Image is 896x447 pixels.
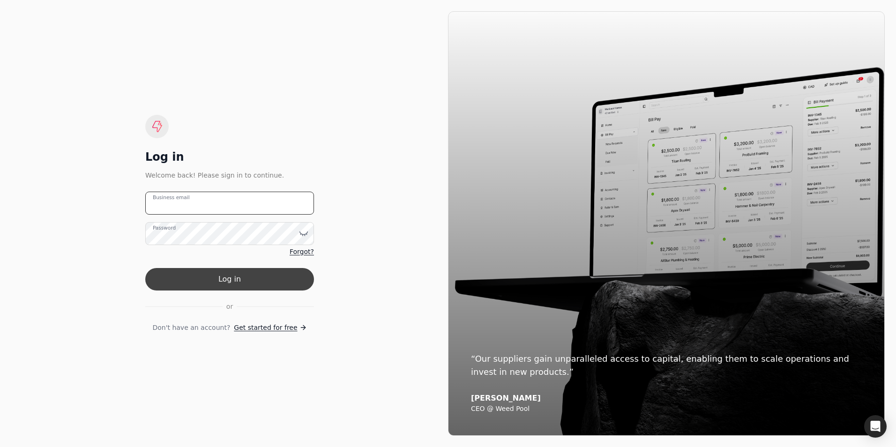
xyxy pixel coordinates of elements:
[145,170,314,180] div: Welcome back! Please sign in to continue.
[145,268,314,291] button: Log in
[145,149,314,164] div: Log in
[153,194,190,201] label: Business email
[234,323,297,333] span: Get started for free
[471,394,862,403] div: [PERSON_NAME]
[152,323,230,333] span: Don't have an account?
[234,323,306,333] a: Get started for free
[471,352,862,379] div: “Our suppliers gain unparalleled access to capital, enabling them to scale operations and invest ...
[153,224,176,231] label: Password
[290,247,314,257] a: Forgot?
[226,302,233,312] span: or
[471,405,862,413] div: CEO @ Weed Pool
[864,415,887,438] div: Open Intercom Messenger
